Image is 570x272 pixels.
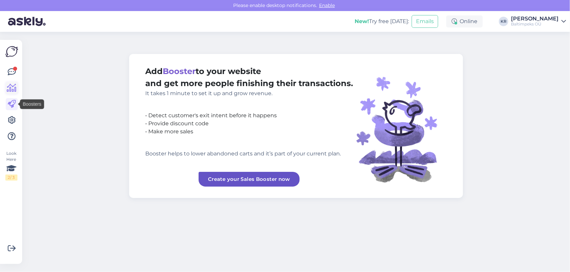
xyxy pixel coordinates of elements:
[446,15,483,27] div: Online
[5,175,17,181] div: 2 / 3
[511,21,559,27] div: Baltimpeks OÜ
[5,150,17,181] div: Look Here
[511,16,559,21] div: [PERSON_NAME]
[20,99,44,109] div: Boosters
[163,66,196,76] span: Booster
[145,120,353,128] div: • Provide discount code
[145,89,353,97] div: It takes 1 minute to set it up and grow revenue.
[499,17,508,26] div: KR
[353,65,447,187] img: illustration
[145,150,353,158] div: Booster helps to lower abandoned carts and it’s part of your current plan.
[511,16,566,27] a: [PERSON_NAME]Baltimpeks OÜ
[199,172,300,187] a: Create your Sales Booster now
[145,112,353,120] div: • Detect customer's exit intent before it happens
[317,2,337,8] span: Enable
[145,65,353,97] div: Add to your website and get more people finishing their transactions.
[5,45,18,58] img: Askly Logo
[145,128,353,136] div: • Make more sales
[412,15,438,28] button: Emails
[355,17,409,25] div: Try free [DATE]:
[355,18,369,24] b: New!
